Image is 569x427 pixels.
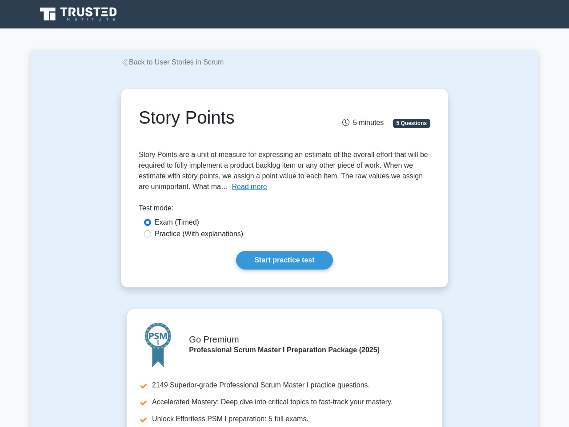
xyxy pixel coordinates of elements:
[155,217,199,228] label: Exam (Timed)
[155,229,243,239] label: Practice (With explanations)
[393,119,430,128] span: 5 Questions
[232,181,267,192] button: Read more
[342,119,384,126] span: 5 minutes
[139,107,329,128] h1: Story Points
[121,58,224,66] a: Back to User Stories in Scrum
[139,151,428,190] span: Story Points are a unit of measure for expressing an estimate of the overall effort that will be ...
[139,203,430,217] div: Test mode:
[236,251,333,270] a: Start practice test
